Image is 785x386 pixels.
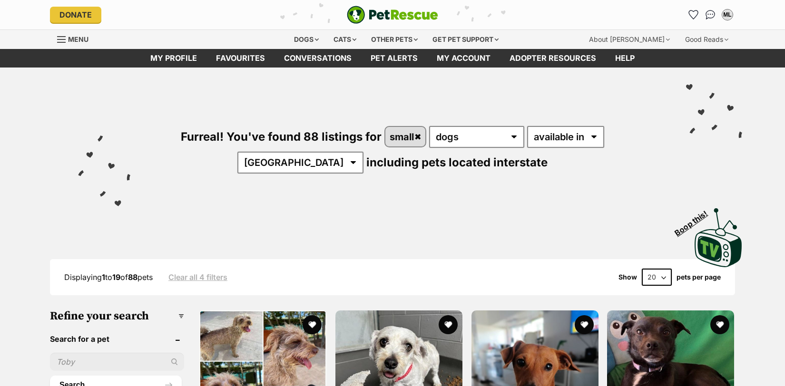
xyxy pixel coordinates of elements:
img: logo-e224e6f780fb5917bec1dbf3a21bbac754714ae5b6737aabdf751b685950b380.svg [347,6,438,24]
a: My account [427,49,500,68]
div: Dogs [287,30,325,49]
span: Menu [68,35,88,43]
span: Boop this! [673,203,717,237]
a: Favourites [206,49,275,68]
div: Other pets [364,30,424,49]
div: Cats [327,30,363,49]
a: Conversations [703,7,718,22]
a: Adopter resources [500,49,606,68]
strong: 19 [112,272,120,282]
strong: 88 [128,272,137,282]
div: Get pet support [426,30,505,49]
a: small [385,127,426,146]
input: Toby [50,353,184,371]
a: PetRescue [347,6,438,24]
a: My profile [141,49,206,68]
a: conversations [275,49,361,68]
button: favourite [303,315,322,334]
img: PetRescue TV logo [695,208,742,267]
span: Show [618,273,637,281]
button: favourite [710,315,729,334]
div: ML [723,10,732,19]
label: pets per page [677,273,721,281]
h3: Refine your search [50,309,184,323]
img: chat-41dd97257d64d25036548639549fe6c8038ab92f7586957e7f3b1b290dea8141.svg [706,10,716,19]
span: including pets located interstate [366,155,548,169]
a: Pet alerts [361,49,427,68]
strong: 1 [102,272,105,282]
ul: Account quick links [686,7,735,22]
a: Menu [57,30,95,47]
span: Displaying to of pets [64,272,153,282]
div: About [PERSON_NAME] [582,30,677,49]
a: Donate [50,7,101,23]
header: Search for a pet [50,335,184,343]
button: favourite [574,315,593,334]
a: Boop this! [695,200,742,269]
button: My account [720,7,735,22]
a: Clear all 4 filters [168,273,227,281]
a: Favourites [686,7,701,22]
a: Help [606,49,644,68]
span: Furreal! You've found 88 listings for [181,130,382,144]
div: Good Reads [678,30,735,49]
button: favourite [439,315,458,334]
